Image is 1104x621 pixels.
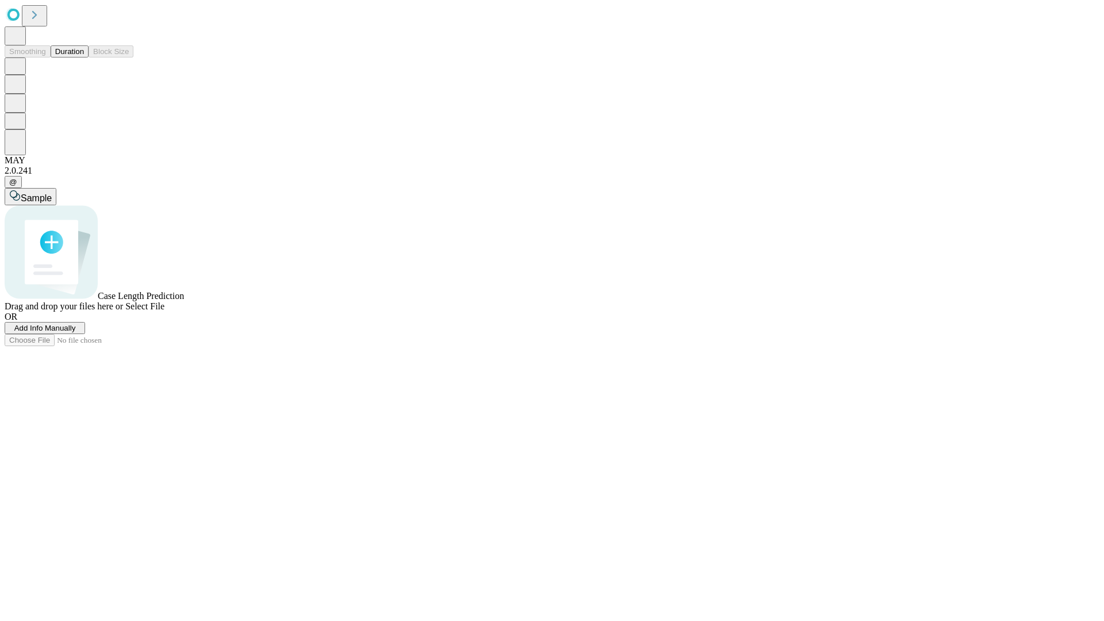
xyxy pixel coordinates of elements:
[5,166,1099,176] div: 2.0.241
[5,176,22,188] button: @
[9,178,17,186] span: @
[5,301,123,311] span: Drag and drop your files here or
[89,45,133,57] button: Block Size
[5,188,56,205] button: Sample
[98,291,184,301] span: Case Length Prediction
[14,324,76,332] span: Add Info Manually
[125,301,164,311] span: Select File
[5,155,1099,166] div: MAY
[5,312,17,321] span: OR
[5,45,51,57] button: Smoothing
[51,45,89,57] button: Duration
[21,193,52,203] span: Sample
[5,322,85,334] button: Add Info Manually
